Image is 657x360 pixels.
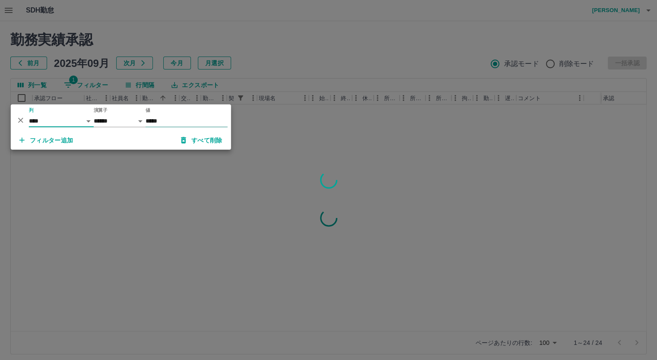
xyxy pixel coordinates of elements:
[146,107,150,114] label: 値
[29,107,34,114] label: 列
[14,114,27,126] button: 削除
[174,133,229,148] button: すべて削除
[94,107,108,114] label: 演算子
[13,133,80,148] button: フィルター追加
